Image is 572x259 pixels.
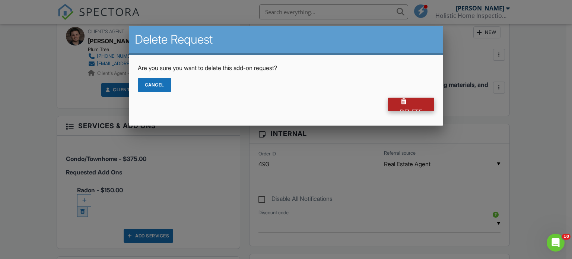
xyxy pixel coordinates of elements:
[388,98,434,111] div: Delete
[135,32,438,47] h2: Delete Request
[138,78,171,92] div: Cancel
[547,234,565,252] iframe: Intercom live chat
[562,234,571,240] span: 10
[138,64,435,72] p: Are you sure you want to delete this add-on request?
